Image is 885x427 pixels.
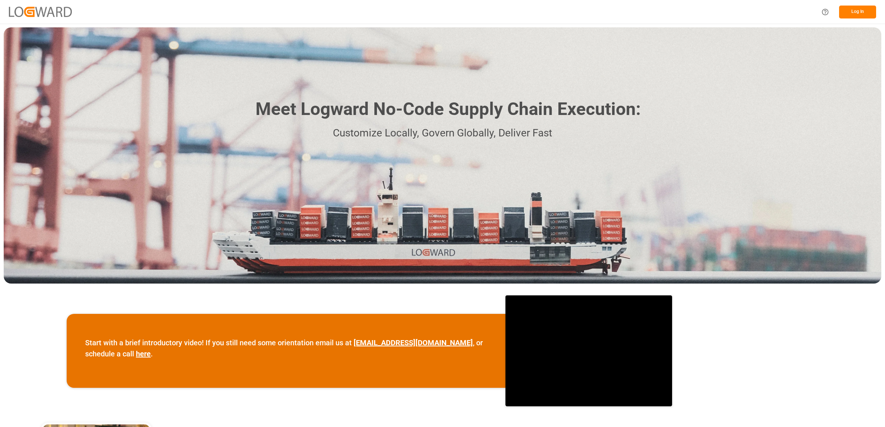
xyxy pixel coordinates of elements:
button: Help Center [817,4,834,20]
a: [EMAIL_ADDRESS][DOMAIN_NAME] [354,338,473,347]
a: here [136,349,151,358]
p: Customize Locally, Govern Globally, Deliver Fast [244,125,641,142]
img: Logward_new_orange.png [9,7,72,17]
h1: Meet Logward No-Code Supply Chain Execution: [256,96,641,122]
p: Start with a brief introductory video! If you still need some orientation email us at , or schedu... [85,337,487,359]
button: Log In [839,6,876,18]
